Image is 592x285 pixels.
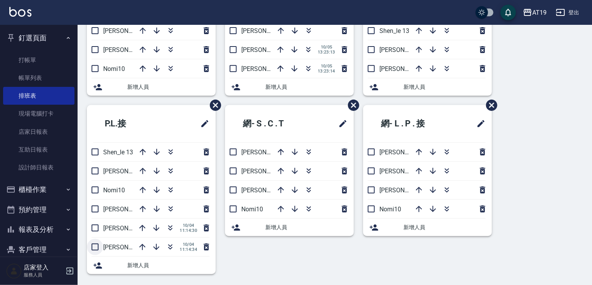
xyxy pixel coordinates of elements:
span: [PERSON_NAME] 1 [103,244,155,251]
span: [PERSON_NAME] 6 [379,149,431,156]
a: 店家日報表 [3,123,74,141]
span: Nomi10 [103,187,125,194]
span: 11:14:34 [180,247,197,252]
span: 11:14:30 [180,228,197,233]
span: [PERSON_NAME] 9 [103,27,155,35]
span: 10/05 [318,64,335,69]
a: 打帳單 [3,51,74,69]
span: 13:23:13 [318,50,335,55]
span: 刪除班表 [204,94,222,117]
span: 新增人員 [127,83,209,91]
div: 新增人員 [225,219,354,236]
span: [PERSON_NAME] 9 [241,65,293,73]
div: 新增人員 [363,219,492,236]
span: [PERSON_NAME] 1 [379,46,431,54]
span: Nomi10 [103,65,125,73]
span: [PERSON_NAME] 2 [103,225,155,232]
div: AT19 [532,8,547,17]
button: save [500,5,516,20]
span: Nomi10 [241,206,263,213]
span: 新增人員 [127,261,209,269]
span: [PERSON_NAME] 6 [241,149,293,156]
a: 帳單列表 [3,69,74,87]
span: Shen_le 13 [379,27,409,35]
button: AT19 [520,5,550,21]
span: [PERSON_NAME] 6 [379,65,431,73]
a: 互助日報表 [3,141,74,159]
span: [PERSON_NAME] 9 [241,168,293,175]
span: [PERSON_NAME] 9 [379,168,431,175]
span: [PERSON_NAME] 2 [241,187,293,194]
button: 櫃檯作業 [3,180,74,200]
span: 新增人員 [403,83,486,91]
span: 新增人員 [265,223,348,231]
h2: 網- L . P . 接 [369,110,454,138]
span: 修改班表的標題 [472,114,486,133]
span: [PERSON_NAME] 2 [379,187,431,194]
div: 新增人員 [87,78,216,96]
span: 新增人員 [403,223,486,231]
span: Nomi10 [379,206,401,213]
span: [PERSON_NAME] 6 [103,46,155,54]
button: 登出 [553,5,583,20]
span: [PERSON_NAME] 6 [241,46,293,54]
p: 服務人員 [24,271,63,278]
span: 修改班表的標題 [334,114,348,133]
span: [PERSON_NAME] 9 [103,168,155,175]
a: 排班表 [3,87,74,105]
h2: P.L.接 [93,110,166,138]
div: 新增人員 [225,78,354,96]
div: 新增人員 [87,257,216,274]
img: Logo [9,7,31,17]
span: Shen_le 13 [103,149,133,156]
button: 預約管理 [3,200,74,220]
div: 新增人員 [363,78,492,96]
h5: 店家登入 [24,264,63,271]
span: 10/04 [180,242,197,247]
span: 修改班表的標題 [196,114,209,133]
span: 10/04 [180,223,197,228]
span: 10/05 [318,45,335,50]
span: 刪除班表 [342,94,360,117]
span: 新增人員 [265,83,348,91]
span: 13:23:14 [318,69,335,74]
span: 刪除班表 [480,94,499,117]
button: 釘選頁面 [3,28,74,48]
h2: 網- S . C . T [231,110,315,138]
span: [PERSON_NAME] 6 [103,206,155,213]
a: 現場電腦打卡 [3,105,74,123]
button: 報表及分析 [3,219,74,240]
img: Person [6,263,22,279]
a: 設計師日報表 [3,159,74,176]
button: 客戶管理 [3,240,74,260]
